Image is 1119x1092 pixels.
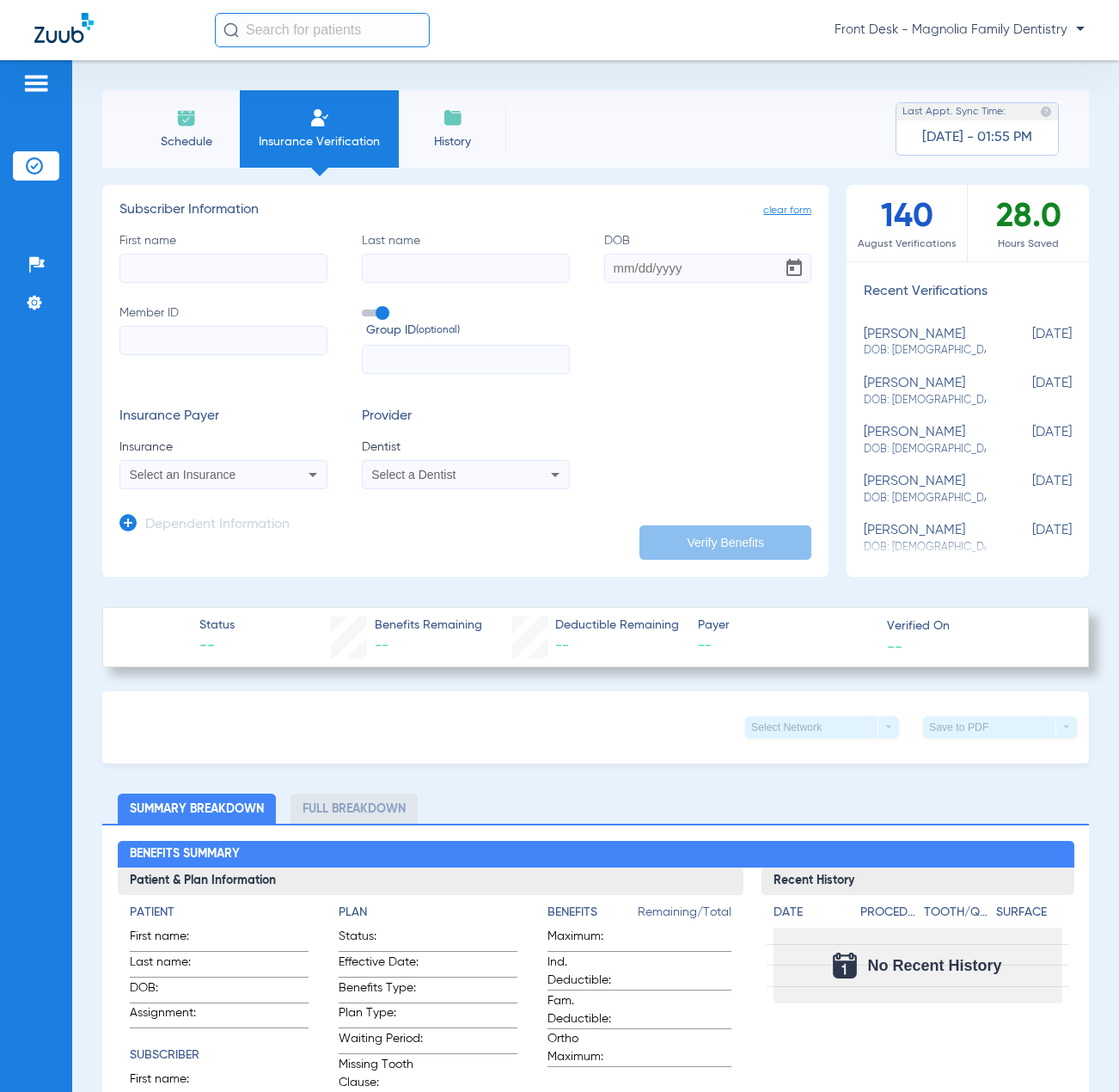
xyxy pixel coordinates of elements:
span: -- [698,635,872,657]
span: -- [887,637,902,655]
span: [DATE] - 01:55 PM [922,129,1032,146]
input: Search for patients [215,13,430,47]
img: Search Icon [223,22,239,38]
span: [DATE] [986,327,1072,359]
span: Plan Type: [339,1004,423,1028]
li: Summary Breakdown [118,794,276,824]
app-breakdown-title: Date [774,904,846,928]
span: DOB: [DEMOGRAPHIC_DATA] [864,442,986,457]
span: DOB: [130,979,214,1003]
img: hamburger-icon [22,73,50,94]
input: DOBOpen calendar [604,254,812,283]
span: Maximum: [547,928,632,951]
span: -- [199,635,235,657]
small: (optional) [416,322,460,340]
h3: Dependent Information [145,517,290,534]
span: -- [375,639,388,653]
span: Insurance [119,439,327,456]
div: 140 [847,185,968,261]
span: Last Appt. Sync Time: [902,103,1006,120]
span: Insurance Verification [253,133,386,150]
h2: Benefits Summary [118,841,1074,868]
span: Benefits Remaining [375,617,482,635]
label: DOB [604,232,812,283]
span: Waiting Period: [339,1030,423,1053]
h3: Recent History [761,868,1074,895]
h4: Tooth/Quad [924,904,990,922]
h3: Provider [362,408,570,426]
span: Fam. Deductible: [547,992,632,1028]
input: Member ID [119,326,327,355]
img: Schedule [176,107,197,128]
div: [PERSON_NAME] [864,425,986,457]
span: No Recent History [867,957,1001,974]
span: [DATE] [986,376,1072,408]
img: History [443,107,463,128]
input: First name [119,254,327,283]
h3: Recent Verifications [847,284,1089,301]
span: Ind. Deductible: [547,954,632,990]
span: clear form [763,202,811,219]
h4: Benefits [547,904,638,922]
span: Verified On [887,617,1061,635]
div: [PERSON_NAME] [864,327,986,359]
span: First name: [130,928,214,951]
span: Last name: [130,954,214,977]
div: [PERSON_NAME] [864,376,986,408]
label: First name [119,232,327,283]
span: Deductible Remaining [555,617,679,635]
span: Missing Tooth Clause: [339,1056,423,1092]
span: DOB: [DEMOGRAPHIC_DATA] [864,491,986,506]
label: Member ID [119,304,327,375]
h4: Patient [130,904,309,922]
span: Benefits Type: [339,979,423,1003]
span: -- [555,639,569,653]
span: [DATE] [986,425,1072,457]
h4: Subscriber [130,1046,309,1064]
img: Zuub Logo [34,13,94,43]
span: [DATE] [986,474,1072,506]
button: Open calendar [777,251,811,285]
span: Schedule [145,133,227,150]
span: Ortho Maximum: [547,1030,632,1066]
span: August Verifications [847,236,967,253]
div: [PERSON_NAME] [864,474,986,506]
span: Effective Date: [339,954,423,977]
span: [DATE] [986,523,1072,555]
img: Calendar [833,953,857,979]
span: Status: [339,928,423,951]
button: Verify Benefits [639,525,811,560]
span: Payer [698,617,872,635]
span: Front Desk - Magnolia Family Dentistry [835,21,1085,39]
input: Last name [362,254,570,283]
h4: Procedure [860,904,918,922]
app-breakdown-title: Tooth/Quad [924,904,990,928]
span: Select a Dentist [371,468,456,482]
app-breakdown-title: Procedure [860,904,918,928]
app-breakdown-title: Benefits [547,904,638,928]
span: DOB: [DEMOGRAPHIC_DATA] [864,343,986,359]
span: Select an Insurance [130,468,236,482]
label: Last name [362,232,570,283]
h3: Patient & Plan Information [118,868,743,895]
img: last sync help info [1040,106,1052,118]
h4: Plan [339,904,517,922]
iframe: Chat Widget [1033,1009,1119,1092]
div: [PERSON_NAME] [864,523,986,555]
span: History [412,133,493,150]
app-breakdown-title: Surface [996,904,1062,928]
h3: Subscriber Information [119,202,811,219]
span: Dentist [362,439,570,456]
img: Manual Insurance Verification [309,107,330,128]
span: Assignment: [130,1004,214,1028]
span: Status [199,617,235,635]
span: Remaining/Total [638,904,731,928]
span: Hours Saved [968,236,1089,253]
div: 28.0 [968,185,1089,261]
h4: Date [774,904,846,922]
h3: Insurance Payer [119,408,327,426]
